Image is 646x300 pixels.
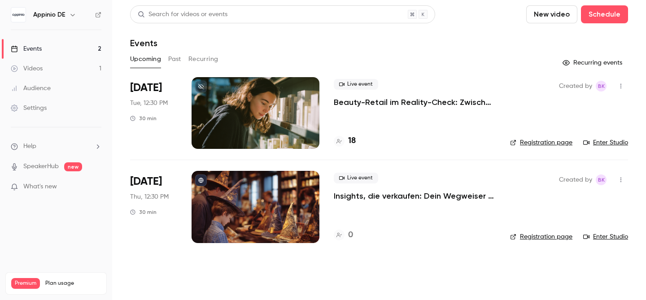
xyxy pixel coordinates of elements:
[583,232,628,241] a: Enter Studio
[130,192,169,201] span: Thu, 12:30 PM
[64,162,82,171] span: new
[11,278,40,289] span: Premium
[130,174,162,189] span: [DATE]
[130,115,157,122] div: 30 min
[334,79,378,90] span: Live event
[334,191,496,201] a: Insights, die verkaufen: Dein Wegweiser für ein erfolgreiches Lizenzgeschäft
[581,5,628,23] button: Schedule
[334,97,496,108] a: Beauty-Retail im Reality-Check: Zwischen Regal, Webshop und TikTok
[11,84,51,93] div: Audience
[11,44,42,53] div: Events
[130,52,161,66] button: Upcoming
[11,64,43,73] div: Videos
[596,81,607,91] span: Britta Kristin Agel
[11,142,101,151] li: help-dropdown-opener
[23,142,36,151] span: Help
[130,209,157,216] div: 30 min
[559,56,628,70] button: Recurring events
[334,229,353,241] a: 0
[510,232,572,241] a: Registration page
[334,135,356,147] a: 18
[526,5,577,23] button: New video
[188,52,218,66] button: Recurring
[23,182,57,191] span: What's new
[348,229,353,241] h4: 0
[348,135,356,147] h4: 18
[130,81,162,95] span: [DATE]
[598,174,605,185] span: BK
[11,8,26,22] img: Appinio DE
[583,138,628,147] a: Enter Studio
[45,280,101,287] span: Plan usage
[596,174,607,185] span: Britta Kristin Agel
[559,81,592,91] span: Created by
[91,183,101,191] iframe: Noticeable Trigger
[11,104,47,113] div: Settings
[130,99,168,108] span: Tue, 12:30 PM
[130,171,177,243] div: Oct 16 Thu, 12:30 PM (Europe/Berlin)
[559,174,592,185] span: Created by
[23,162,59,171] a: SpeakerHub
[168,52,181,66] button: Past
[598,81,605,91] span: BK
[138,10,227,19] div: Search for videos or events
[130,38,157,48] h1: Events
[33,10,65,19] h6: Appinio DE
[130,77,177,149] div: Sep 23 Tue, 12:30 PM (Europe/Berlin)
[334,173,378,183] span: Live event
[510,138,572,147] a: Registration page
